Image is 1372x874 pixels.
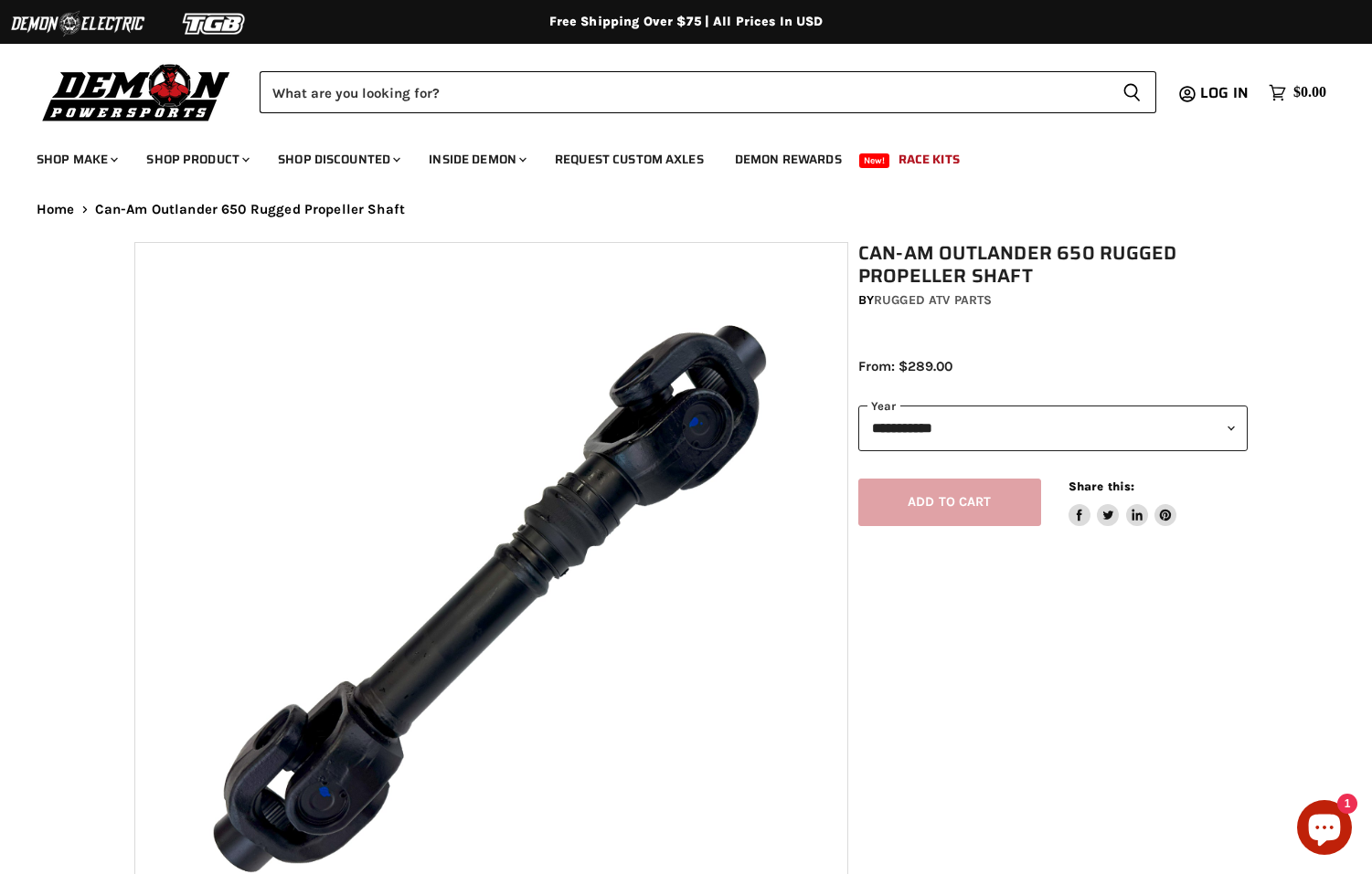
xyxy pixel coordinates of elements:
span: Can-Am Outlander 650 Rugged Propeller Shaft [95,202,405,217]
a: Rugged ATV Parts [874,292,992,308]
a: $0.00 [1260,79,1335,106]
img: Demon Electric Logo 2 [9,6,146,41]
a: Demon Rewards [721,141,856,178]
a: Log in [1192,85,1260,101]
button: Search [1108,71,1156,113]
img: Demon Powersports [37,59,237,124]
a: Request Custom Axles [541,141,718,178]
span: Share this: [1069,479,1134,493]
img: TGB Logo 2 [146,6,283,41]
a: Inside Demon [415,141,537,178]
aside: Share this: [1069,479,1177,527]
select: year [858,405,1248,450]
div: by [858,290,1248,311]
a: Race Kits [885,141,973,178]
span: New! [859,153,890,168]
a: Home [37,202,75,217]
span: $0.00 [1293,84,1326,101]
ul: Main menu [23,133,1322,178]
a: Shop Discounted [264,141,411,178]
span: From: $289.00 [858,358,952,374]
a: Shop Product [133,141,261,178]
span: Log in [1200,81,1249,104]
inbox-online-store-chat: Shopify online store chat [1292,800,1357,859]
form: Product [260,71,1156,113]
h1: Can-Am Outlander 650 Rugged Propeller Shaft [858,242,1248,288]
input: Search [260,71,1108,113]
a: Shop Make [23,141,129,178]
